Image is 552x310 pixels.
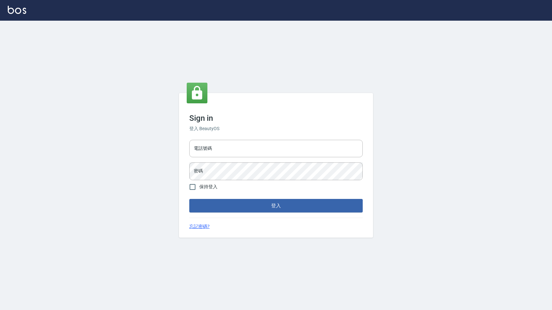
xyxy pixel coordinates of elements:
[8,6,26,14] img: Logo
[189,114,363,123] h3: Sign in
[199,183,217,190] span: 保持登入
[189,125,363,132] h6: 登入 BeautyOS
[189,199,363,212] button: 登入
[189,223,210,230] a: 忘記密碼?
